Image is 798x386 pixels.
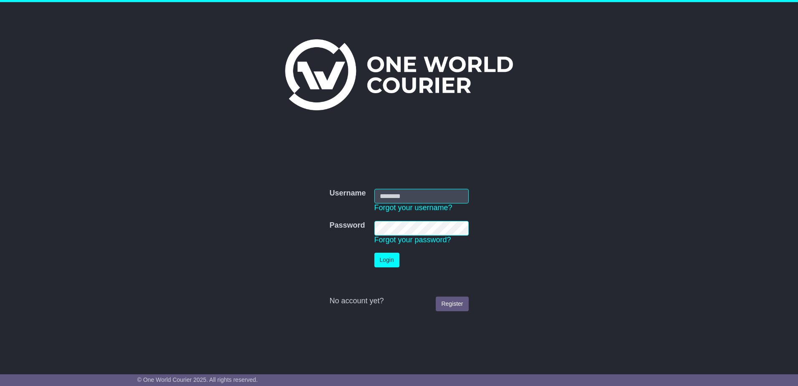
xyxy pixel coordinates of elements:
a: Forgot your password? [374,236,451,244]
label: Username [329,189,366,198]
button: Login [374,253,399,267]
div: No account yet? [329,297,468,306]
span: © One World Courier 2025. All rights reserved. [137,376,258,383]
img: One World [285,39,513,110]
a: Register [436,297,468,311]
label: Password [329,221,365,230]
a: Forgot your username? [374,203,452,212]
